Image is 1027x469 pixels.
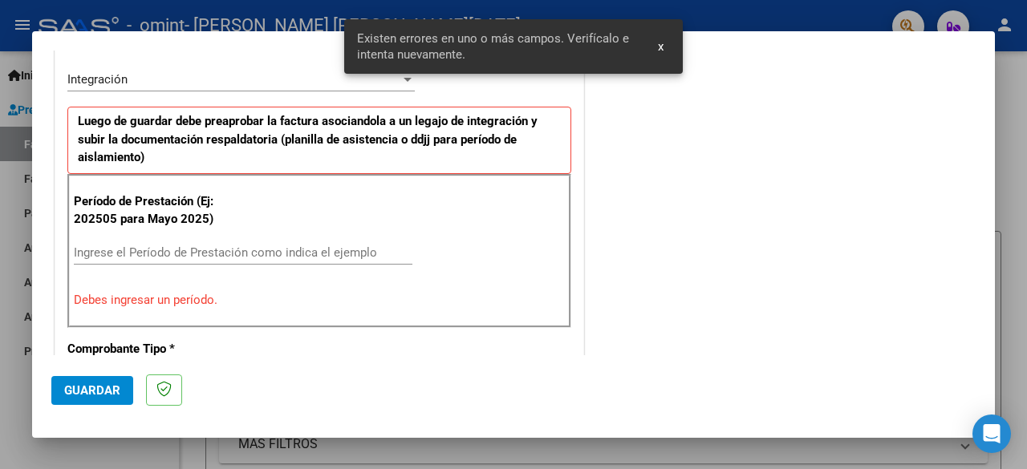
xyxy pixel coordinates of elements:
[972,414,1011,453] div: Open Intercom Messenger
[78,114,538,164] strong: Luego de guardar debe preaprobar la factura asociandola a un legajo de integración y subir la doc...
[74,192,221,228] p: Período de Prestación (Ej: 202505 para Mayo 2025)
[357,30,639,63] span: Existen errores en uno o más campos. Verifícalo e intenta nuevamente.
[67,340,218,358] p: Comprobante Tipo *
[67,72,128,87] span: Integración
[658,39,664,54] span: x
[74,291,565,309] p: Debes ingresar un período.
[64,383,120,398] span: Guardar
[51,376,133,405] button: Guardar
[645,32,676,61] button: x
